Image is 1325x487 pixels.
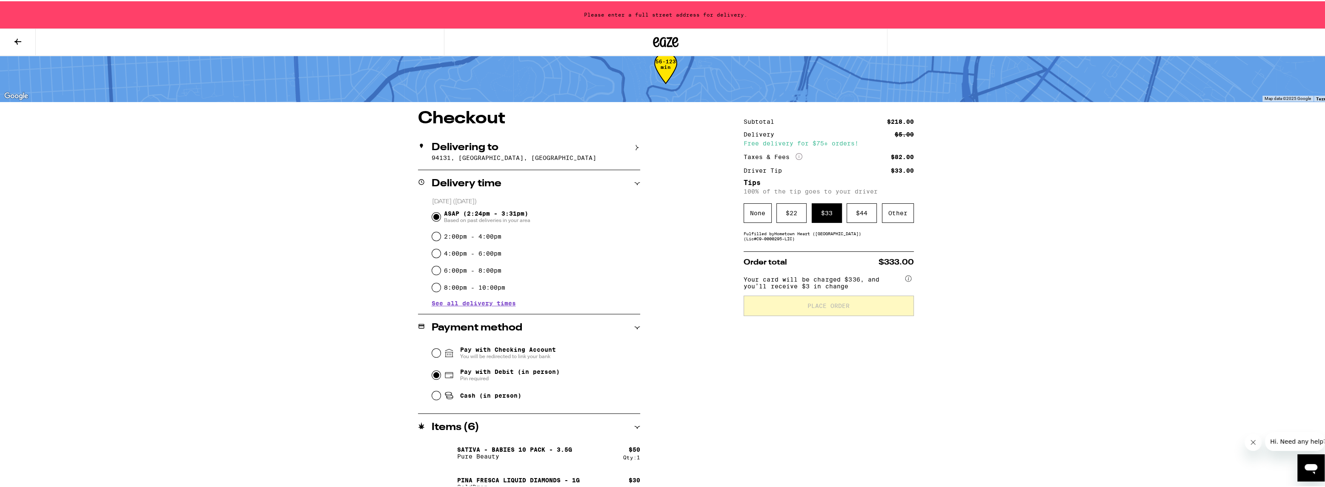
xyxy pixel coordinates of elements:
[882,202,914,222] div: Other
[2,89,30,100] a: Open this area in Google Maps (opens a new window)
[457,445,572,452] p: Sativa - Babies 10 Pack - 3.5g
[432,440,455,464] img: Sativa - Babies 10 Pack - 3.5g
[744,202,772,222] div: None
[460,345,556,359] span: Pay with Checking Account
[432,421,479,431] h2: Items ( 6 )
[432,141,498,151] h2: Delivering to
[444,249,501,256] label: 4:00pm - 6:00pm
[776,202,807,222] div: $ 22
[891,166,914,172] div: $33.00
[460,374,560,381] span: Pin required
[432,177,501,188] h2: Delivery time
[1245,433,1262,450] iframe: Close message
[744,139,914,145] div: Free delivery for $75+ orders!
[744,166,788,172] div: Driver Tip
[460,352,556,359] span: You will be redirected to link your bank
[744,130,780,136] div: Delivery
[444,283,505,290] label: 8:00pm - 10:00pm
[891,153,914,159] div: $82.00
[460,367,560,374] span: Pay with Debit (in person)
[457,452,572,459] p: Pure Beauty
[432,322,522,332] h2: Payment method
[879,257,914,265] span: $333.00
[1265,431,1325,450] iframe: Message from company
[654,57,677,89] div: 56-123 min
[2,89,30,100] img: Google
[812,202,842,222] div: $ 33
[432,197,640,205] p: [DATE] ([DATE])
[5,6,61,13] span: Hi. Need any help?
[623,453,640,459] div: Qty: 1
[895,130,914,136] div: $5.00
[744,178,914,185] h5: Tips
[629,445,640,452] div: $ 50
[744,294,914,315] button: Place Order
[1265,95,1311,100] span: Map data ©2025 Google
[460,391,521,398] span: Cash (in person)
[744,272,904,288] span: Your card will be charged $336, and you’ll receive $3 in change
[418,109,640,126] h1: Checkout
[1297,453,1325,480] iframe: Button to launch messaging window
[744,152,802,159] div: Taxes & Fees
[807,302,850,308] span: Place Order
[432,299,516,305] button: See all delivery times
[744,117,780,123] div: Subtotal
[444,232,501,239] label: 2:00pm - 4:00pm
[887,117,914,123] div: $218.00
[847,202,877,222] div: $ 44
[457,476,580,482] p: Pina Fresca Liquid Diamonds - 1g
[432,153,640,160] p: 94131, [GEOGRAPHIC_DATA], [GEOGRAPHIC_DATA]
[444,209,530,222] span: ASAP (2:24pm - 3:31pm)
[744,187,914,194] p: 100% of the tip goes to your driver
[444,216,530,222] span: Based on past deliveries in your area
[744,257,787,265] span: Order total
[744,230,914,240] div: Fulfilled by Hometown Heart ([GEOGRAPHIC_DATA]) (Lic# C9-0000295-LIC )
[629,476,640,482] div: $ 30
[444,266,501,273] label: 6:00pm - 8:00pm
